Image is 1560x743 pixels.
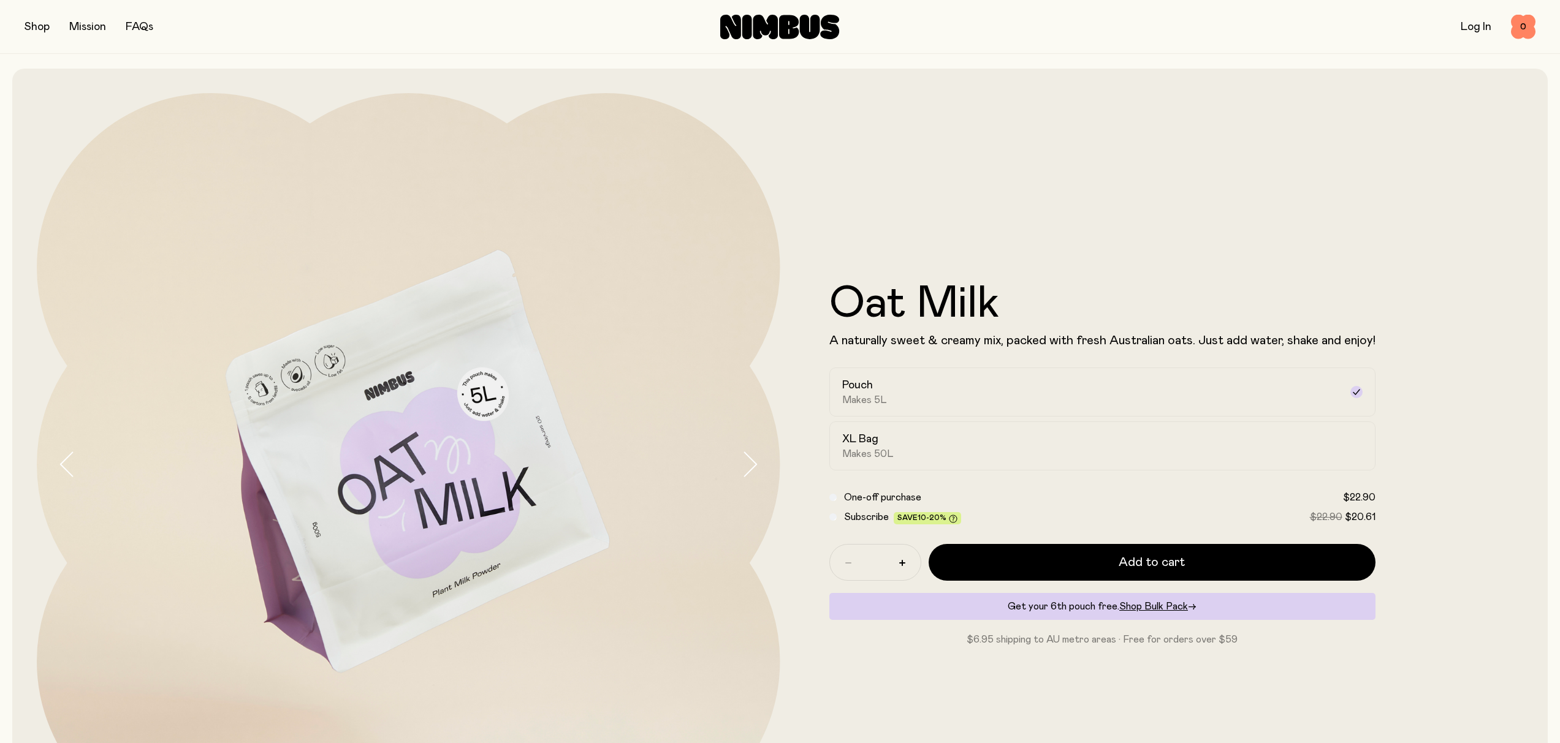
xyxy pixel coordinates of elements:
span: One-off purchase [844,492,921,502]
h1: Oat Milk [829,282,1375,326]
span: Makes 50L [842,448,894,460]
a: Mission [69,21,106,32]
button: Add to cart [929,544,1375,581]
span: $22.90 [1310,512,1342,522]
a: Log In [1461,21,1491,32]
a: Shop Bulk Pack→ [1119,602,1197,611]
a: FAQs [126,21,153,32]
div: Get your 6th pouch free. [829,593,1375,620]
p: A naturally sweet & creamy mix, packed with fresh Australian oats. Just add water, shake and enjoy! [829,333,1375,348]
h2: XL Bag [842,432,878,447]
span: Add to cart [1119,554,1185,571]
span: $22.90 [1343,492,1375,502]
span: Save [897,514,957,523]
span: 10-20% [918,514,946,521]
h2: Pouch [842,378,873,393]
span: Subscribe [844,512,889,522]
span: Shop Bulk Pack [1119,602,1188,611]
p: $6.95 shipping to AU metro areas · Free for orders over $59 [829,632,1375,647]
span: $20.61 [1345,512,1375,522]
span: Makes 5L [842,394,887,406]
button: 0 [1511,15,1535,39]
